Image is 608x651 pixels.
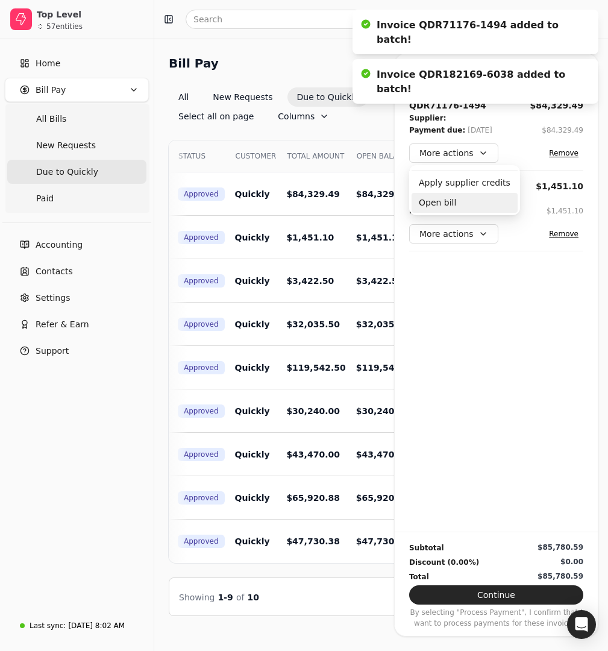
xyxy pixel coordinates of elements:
span: $43,470.00 [356,450,410,459]
h2: Bill Pay [169,54,219,73]
div: Supplier: [409,112,446,124]
span: Quickly [235,406,270,416]
span: Quickly [235,233,270,242]
span: $47,730.38 [356,536,410,546]
div: Subtotal [409,542,444,554]
span: Approved [184,536,219,547]
span: TOTAL AMOUNT [287,151,344,162]
span: STATUS [178,151,205,162]
span: $119,542.50 [356,363,415,373]
a: Home [5,51,149,75]
div: Last sync: [30,620,66,631]
a: Last sync:[DATE] 8:02 AM [5,615,149,637]
button: Column visibility settings [268,107,339,126]
p: By selecting "Process Payment", I confirm that I want to process payments for these invoices. [409,607,583,629]
span: Approved [184,232,219,243]
span: Bill Pay [36,84,66,96]
button: More actions [409,224,498,244]
div: Discount (0.00%) [409,556,479,568]
span: 1 - 9 [218,593,233,602]
button: Select all on page [169,107,263,126]
span: $65,920.88 [356,493,410,503]
a: Due to Quickly [7,160,146,184]
div: $84,329.49 [542,125,583,136]
span: Support [36,345,69,357]
div: $85,780.59 [537,542,583,553]
div: $1,451.10 [536,180,583,193]
span: $84,329.49 [286,189,340,199]
input: Search [186,10,398,29]
span: Quickly [235,189,270,199]
button: More actions [409,143,498,163]
div: [DATE] [468,124,492,136]
button: New Requests [203,87,282,107]
div: 57 entities [46,23,83,30]
span: Quickly [235,536,270,546]
span: $84,329.49 [356,189,410,199]
div: Payment due: [409,124,465,136]
div: $1,451.10 [547,206,583,216]
span: Settings [36,292,70,304]
span: $65,920.88 [286,493,340,503]
div: Open bill [412,193,518,213]
span: Quickly [235,319,270,329]
button: Bill Pay [5,78,149,102]
span: 10 [248,593,259,602]
span: Approved [184,362,219,373]
div: Invoice QDR182169-6038 added to batch! [377,68,574,96]
button: Remove [544,227,583,241]
div: Invoice QDR71176-1494 added to batch! [377,18,574,47]
span: Refer & Earn [36,318,89,331]
button: Continue [409,585,583,605]
span: $3,422.50 [356,276,404,286]
div: More actions [409,165,520,215]
span: All Bills [36,113,66,125]
span: CUSTOMER [236,151,277,162]
span: Approved [184,189,219,200]
button: All [169,87,198,107]
span: $43,470.00 [286,450,340,459]
span: Quickly [235,363,270,373]
span: $1,451.10 [286,233,334,242]
a: All Bills [7,107,146,131]
div: $85,780.59 [537,571,583,582]
span: Accounting [36,239,83,251]
span: of [236,593,245,602]
span: Quickly [235,450,270,459]
span: $47,730.38 [286,536,340,546]
button: Refer & Earn [5,312,149,336]
span: Quickly [235,276,270,286]
div: $0.00 [560,556,583,567]
a: New Requests [7,133,146,157]
div: Total [409,571,429,583]
div: [DATE] 8:02 AM [68,620,125,631]
span: OPEN BALANCE [357,151,413,162]
span: Approved [184,275,219,286]
span: $32,035.50 [286,319,340,329]
div: Open Intercom Messenger [567,610,596,639]
button: Due to Quickly [287,87,369,107]
a: Settings [5,286,149,310]
span: $32,035.50 [356,319,410,329]
span: Approved [184,319,219,330]
button: $84,329.49 [542,124,583,136]
span: $30,240.00 [286,406,340,416]
a: Accounting [5,233,149,257]
span: Approved [184,406,219,417]
button: $1,451.10 [547,205,583,217]
span: Paid [36,192,54,205]
a: Paid [7,186,146,210]
a: Contacts [5,259,149,283]
span: $119,542.50 [286,363,345,373]
button: Support [5,339,149,363]
span: $3,422.50 [286,276,334,286]
span: Showing [179,593,215,602]
span: Quickly [235,493,270,503]
span: Approved [184,492,219,503]
span: Contacts [36,265,73,278]
div: Apply supplier credits [412,173,518,193]
button: Remove [544,146,583,160]
span: $30,240.00 [356,406,410,416]
span: Approved [184,449,219,460]
div: Top Level [37,8,143,20]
